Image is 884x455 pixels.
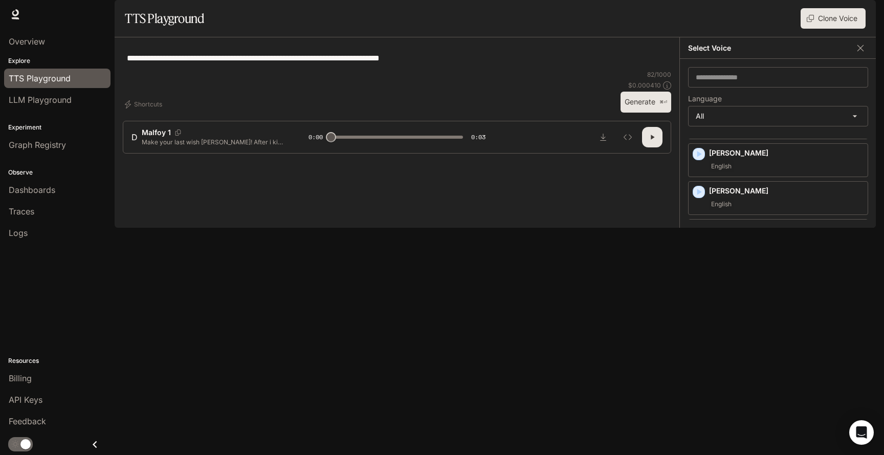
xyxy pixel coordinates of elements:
[125,8,204,29] h1: TTS Playground
[709,198,734,210] span: English
[849,420,874,445] div: Open Intercom Messenger
[688,95,722,102] p: Language
[593,127,613,147] button: Download audio
[142,138,284,146] p: Make your last wish [PERSON_NAME]! After i kill you, this planet will belong to me [laugh]
[709,160,734,172] span: English
[801,8,866,29] button: Clone Voice
[171,129,185,136] button: Copy Voice ID
[628,81,661,90] p: $ 0.000410
[689,106,868,126] div: All
[617,127,638,147] button: Inspect
[131,131,138,143] div: D
[709,186,864,196] p: [PERSON_NAME]
[647,70,671,79] p: 82 / 1000
[142,127,171,138] p: Malfoy 1
[308,132,323,142] span: 0:00
[659,99,667,105] p: ⌘⏎
[471,132,485,142] span: 0:03
[123,96,166,113] button: Shortcuts
[621,92,671,113] button: Generate⌘⏎
[709,148,864,158] p: [PERSON_NAME]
